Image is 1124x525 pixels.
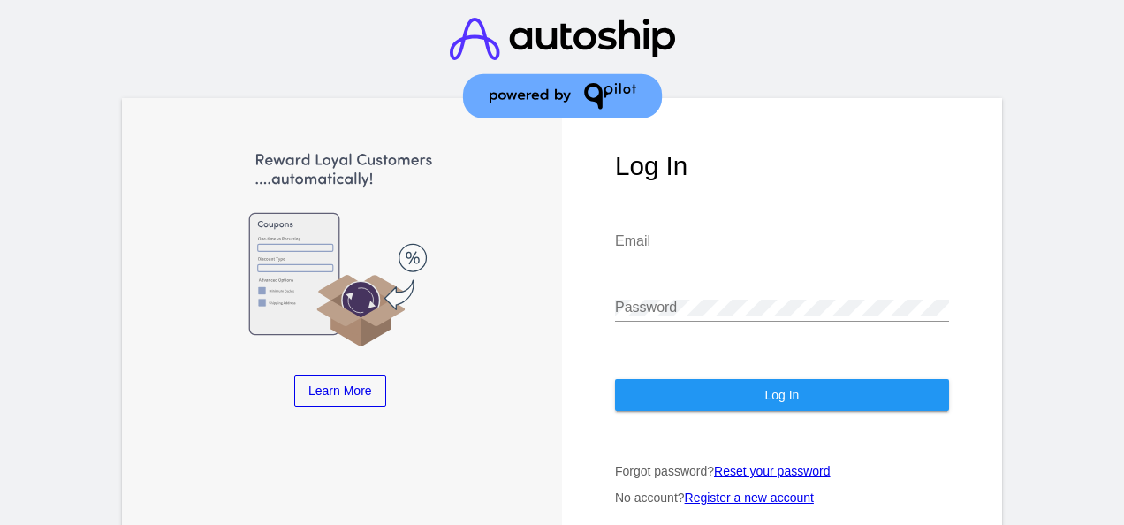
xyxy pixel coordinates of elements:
button: Log In [615,379,949,411]
h1: Log In [615,151,949,181]
span: Log In [764,388,799,402]
img: Apply Coupons Automatically to Scheduled Orders with QPilot [176,151,504,348]
a: Reset your password [714,464,831,478]
img: Automate Campaigns with Zapier, QPilot and Klaviyo [505,151,832,348]
a: Register a new account [685,491,814,505]
p: Forgot password? [615,464,949,478]
a: Learn More [294,375,386,407]
input: Email [615,233,949,249]
span: Learn More [308,384,372,398]
p: No account? [615,491,949,505]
